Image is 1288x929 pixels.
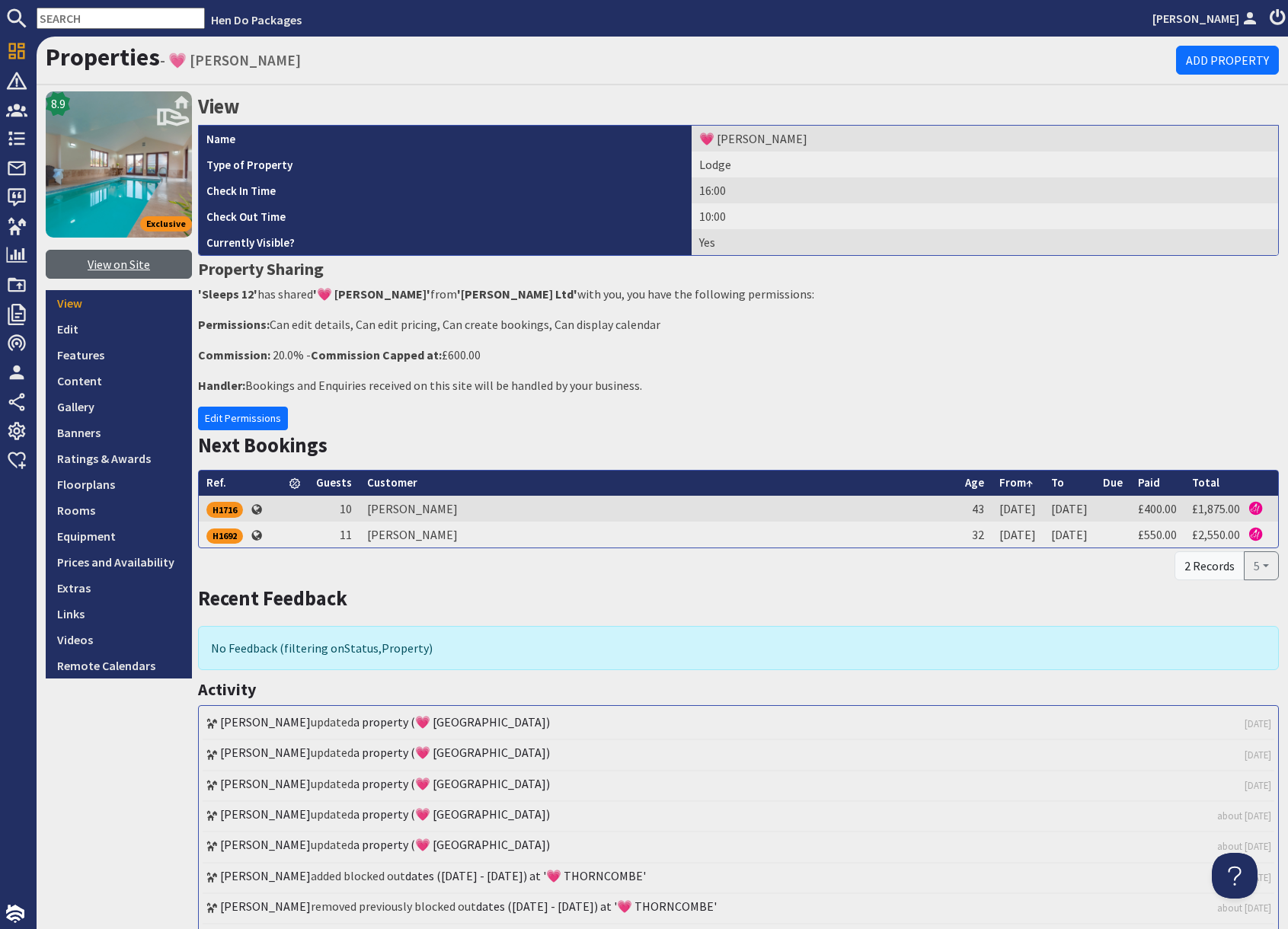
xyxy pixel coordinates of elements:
a: Properties [46,42,160,72]
td: 16:00 [692,177,1278,203]
a: Edit Permissions [198,407,288,430]
span: 20.0% [273,347,304,362]
a: £400.00 [1138,501,1177,516]
p: Can edit details, Can edit pricing, Can create bookings, Can display calendar [198,315,1279,334]
a: Equipment [46,523,192,549]
th: Type of Property [199,152,692,177]
img: 💗 THORNCOMBE's icon [46,91,192,238]
a: Age [965,475,984,490]
a: Ref. [206,475,226,490]
li: updated [203,740,1274,771]
td: 32 [957,522,992,548]
a: Content [46,368,192,394]
li: updated [203,710,1274,740]
a: Videos [46,627,192,653]
a: £2,550.00 [1192,527,1240,542]
a: Customer [367,475,417,490]
a: about [DATE] [1217,839,1271,854]
td: 43 [957,496,992,522]
a: [PERSON_NAME] [220,745,311,760]
a: Paid [1138,475,1160,490]
a: [PERSON_NAME] [220,837,311,852]
a: View [46,290,192,316]
img: Referer: Hen Do Packages [1248,527,1263,541]
a: a property (💗 [GEOGRAPHIC_DATA]) [353,714,550,729]
a: [DATE] [1245,748,1271,762]
a: a property (💗 [GEOGRAPHIC_DATA]) [353,837,550,852]
a: Hen Do Packages [211,12,302,27]
img: Referer: Hen Do Packages [1248,501,1263,516]
a: Add Property [1176,46,1279,75]
a: Prices and Availability [46,549,192,575]
th: Name [199,126,692,152]
th: Check In Time [199,177,692,203]
th: Check Out Time [199,203,692,229]
p: has shared from with you, you have the following permissions: [198,285,1279,303]
small: - 💗 [PERSON_NAME] [160,51,301,69]
p: Bookings and Enquiries received on this site will be handled by your business. [198,376,1279,394]
a: a property (💗 [GEOGRAPHIC_DATA]) [353,806,550,822]
a: Gallery [46,394,192,420]
h2: View [198,91,1279,122]
a: Floorplans [46,471,192,497]
td: [PERSON_NAME] [360,522,957,548]
a: Features [46,342,192,368]
a: From [999,475,1033,490]
td: [DATE] [992,496,1044,522]
strong: '[PERSON_NAME] Ltd' [457,286,577,302]
td: Yes [692,229,1278,255]
a: Ratings & Awards [46,445,192,471]
a: [PERSON_NAME] [220,899,311,914]
a: £1,875.00 [1192,501,1240,516]
a: View on Site [46,250,192,279]
a: [PERSON_NAME] [220,714,311,729]
li: updated [203,802,1274,832]
th: Currently Visible? [199,229,692,255]
div: H1692 [206,528,243,544]
td: [DATE] [1044,496,1095,522]
div: No Feedback (filtering on , ) [198,626,1279,670]
td: Lodge [692,152,1278,177]
img: staytech_i_w-64f4e8e9ee0a9c174fd5317b4b171b261742d2d393467e5bdba4413f4f884c10.svg [6,905,24,923]
span: translation missing: en.filters.property [382,640,429,656]
a: Total [1192,475,1219,490]
a: £550.00 [1138,527,1177,542]
td: [DATE] [992,522,1044,548]
a: [PERSON_NAME] [220,868,311,883]
a: Next Bookings [198,433,328,458]
a: [PERSON_NAME] [220,776,311,791]
div: 2 Records [1175,551,1245,580]
td: 10:00 [692,203,1278,229]
a: Edit [46,316,192,342]
strong: 'Sleeps 12' [198,286,257,302]
td: [DATE] [1044,522,1095,548]
span: 8.9 [51,94,66,113]
strong: Handler: [198,378,245,393]
li: updated [203,771,1274,802]
a: dates ([DATE] - [DATE]) at '💗 THORNCOMBE' [476,899,717,914]
strong: Commission Capped at: [311,347,442,362]
a: 💗 THORNCOMBE's icon8.9Exclusive [46,91,192,238]
span: 11 [340,527,352,542]
a: H1716 [206,501,243,516]
a: about [DATE] [1217,901,1271,915]
td: 💗 [PERSON_NAME] [692,126,1278,152]
span: - £600.00 [306,347,481,362]
a: a property (💗 [GEOGRAPHIC_DATA]) [353,776,550,791]
iframe: Toggle Customer Support [1212,853,1258,899]
span: 10 [340,501,352,516]
a: H1692 [206,527,243,542]
a: Remote Calendars [46,653,192,678]
a: [PERSON_NAME] [220,806,311,822]
button: 5 [1244,551,1279,580]
a: To [1051,475,1064,490]
span: translation missing: en.filters.status [344,640,379,656]
strong: '💗 [PERSON_NAME]' [313,286,430,302]
a: Rooms [46,497,192,523]
h3: Property Sharing [198,256,1279,282]
li: added blocked out [203,864,1274,894]
a: [DATE] [1245,717,1271,731]
strong: Permissions: [198,317,270,332]
a: about [DATE] [1217,809,1271,823]
a: Guests [316,475,352,490]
